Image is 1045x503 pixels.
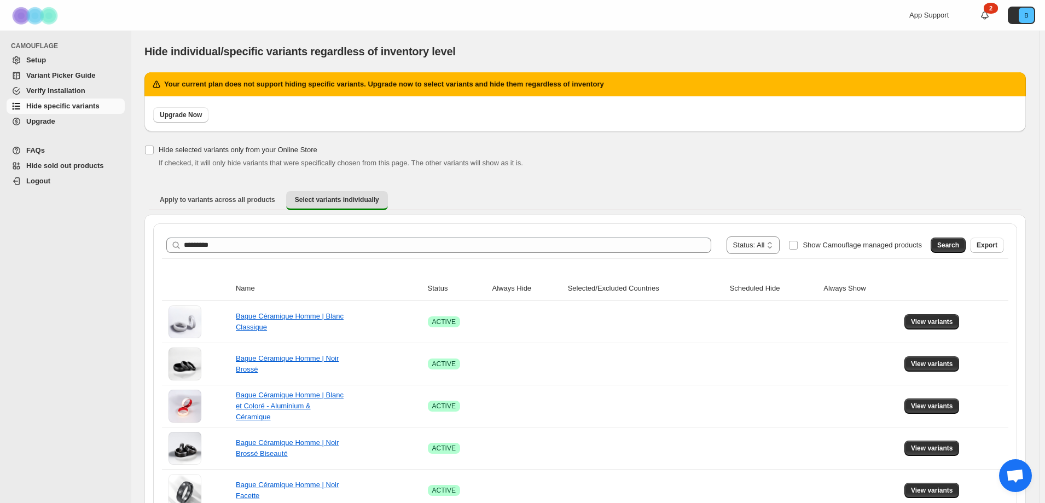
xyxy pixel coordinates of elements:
button: Search [931,238,966,253]
button: Avatar with initials B [1008,7,1035,24]
span: Hide individual/specific variants regardless of inventory level [144,45,456,57]
a: Bague Céramique Homme | Blanc Classique [236,312,344,331]
a: Bague Céramique Homme | Noir Facette [236,481,339,500]
span: ACTIVE [432,317,456,326]
span: Hide specific variants [26,102,100,110]
span: View variants [911,360,953,368]
span: ACTIVE [432,360,456,368]
span: If checked, it will only hide variants that were specifically chosen from this page. The other va... [159,159,523,167]
button: View variants [904,398,960,414]
span: Verify Installation [26,86,85,95]
span: Upgrade Now [160,111,202,119]
span: App Support [909,11,949,19]
a: Setup [7,53,125,68]
a: FAQs [7,143,125,158]
img: Bague Céramique Homme | Noir Brossé [169,348,201,380]
a: Bague Céramique Homme | Noir Brossé Biseauté [236,438,339,458]
a: Upgrade [7,114,125,129]
span: Avatar with initials B [1019,8,1034,23]
span: Apply to variants across all products [160,195,275,204]
th: Selected/Excluded Countries [565,276,727,301]
span: ACTIVE [432,444,456,453]
img: Camouflage [9,1,63,31]
span: Search [937,241,959,250]
img: Bague Céramique Homme | Noir Brossé Biseauté [169,432,201,465]
span: Hide selected variants only from your Online Store [159,146,317,154]
span: View variants [911,317,953,326]
span: Logout [26,177,50,185]
a: Bague Céramique Homme | Noir Brossé [236,354,339,373]
a: Variant Picker Guide [7,68,125,83]
th: Always Show [820,276,901,301]
span: Variant Picker Guide [26,71,95,79]
img: Bague Céramique Homme | Blanc Classique [169,305,201,338]
span: Hide sold out products [26,161,104,170]
a: Ouvrir le chat [999,459,1032,492]
img: Bague Céramique Homme | Blanc et Coloré - Aluminium & Céramique [169,390,201,423]
text: B [1024,12,1028,19]
button: Select variants individually [286,191,388,210]
span: Select variants individually [295,195,379,204]
a: 2 [979,10,990,21]
button: Export [970,238,1004,253]
span: Setup [26,56,46,64]
a: Bague Céramique Homme | Blanc et Coloré - Aluminium & Céramique [236,391,344,421]
span: ACTIVE [432,486,456,495]
span: ACTIVE [432,402,456,411]
button: View variants [904,314,960,329]
a: Hide sold out products [7,158,125,174]
a: Hide specific variants [7,99,125,114]
button: Apply to variants across all products [151,191,284,209]
span: View variants [911,444,953,453]
span: Upgrade [26,117,55,125]
span: View variants [911,402,953,411]
a: Verify Installation [7,83,125,99]
button: View variants [904,356,960,372]
button: View variants [904,441,960,456]
button: View variants [904,483,960,498]
span: FAQs [26,146,45,154]
span: CAMOUFLAGE [11,42,126,50]
th: Status [425,276,489,301]
span: View variants [911,486,953,495]
a: Logout [7,174,125,189]
span: Export [977,241,997,250]
div: 2 [984,3,998,14]
th: Always Hide [489,276,565,301]
span: Show Camouflage managed products [803,241,922,249]
th: Name [233,276,425,301]
h2: Your current plan does not support hiding specific variants. Upgrade now to select variants and h... [164,79,604,90]
a: Upgrade Now [153,107,208,123]
th: Scheduled Hide [727,276,821,301]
